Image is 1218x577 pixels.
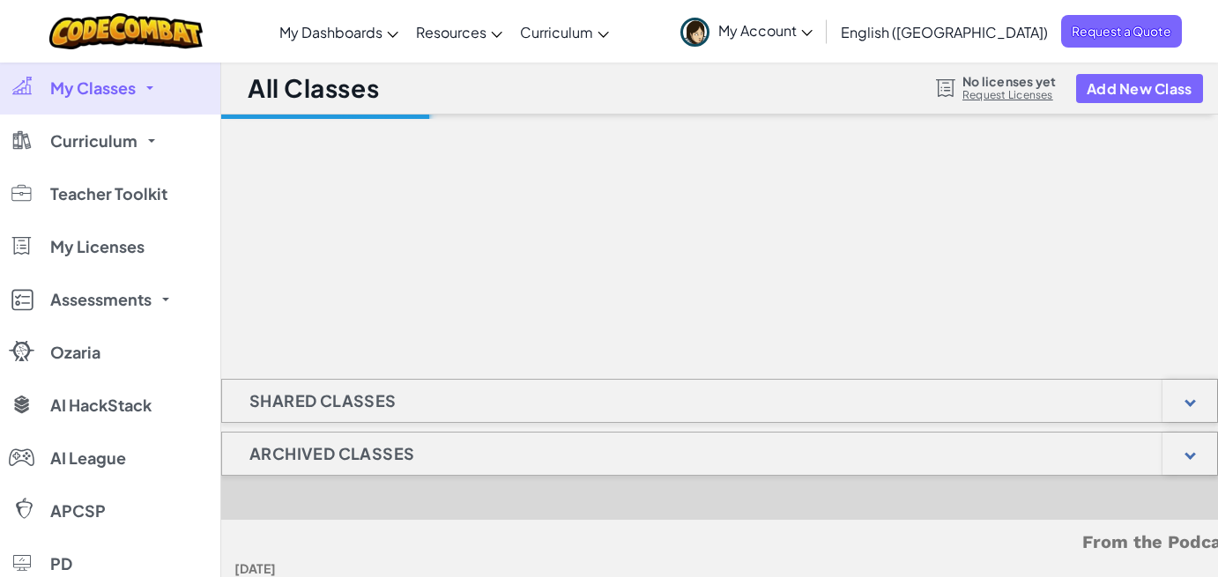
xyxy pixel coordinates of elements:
span: Resources [416,23,486,41]
span: Curriculum [520,23,593,41]
span: My Licenses [50,239,145,255]
span: Curriculum [50,133,137,149]
span: My Account [718,21,813,40]
a: My Account [672,4,821,59]
span: No licenses yet [962,74,1056,88]
span: My Classes [50,80,136,96]
a: English ([GEOGRAPHIC_DATA]) [832,8,1057,55]
a: Resources [407,8,511,55]
h1: All Classes [248,71,379,105]
span: Ozaria [50,344,100,360]
span: AI HackStack [50,397,152,413]
span: Teacher Toolkit [50,186,167,202]
span: Assessments [50,292,152,307]
a: Request Licenses [962,88,1056,102]
h1: Shared Classes [222,379,424,423]
h1: Archived Classes [222,432,442,476]
img: avatar [680,18,709,47]
a: My Dashboards [271,8,407,55]
a: Request a Quote [1061,15,1182,48]
a: Curriculum [511,8,618,55]
span: English ([GEOGRAPHIC_DATA]) [841,23,1048,41]
span: My Dashboards [279,23,382,41]
button: Add New Class [1076,74,1203,103]
span: AI League [50,450,126,466]
img: CodeCombat logo [49,13,204,49]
